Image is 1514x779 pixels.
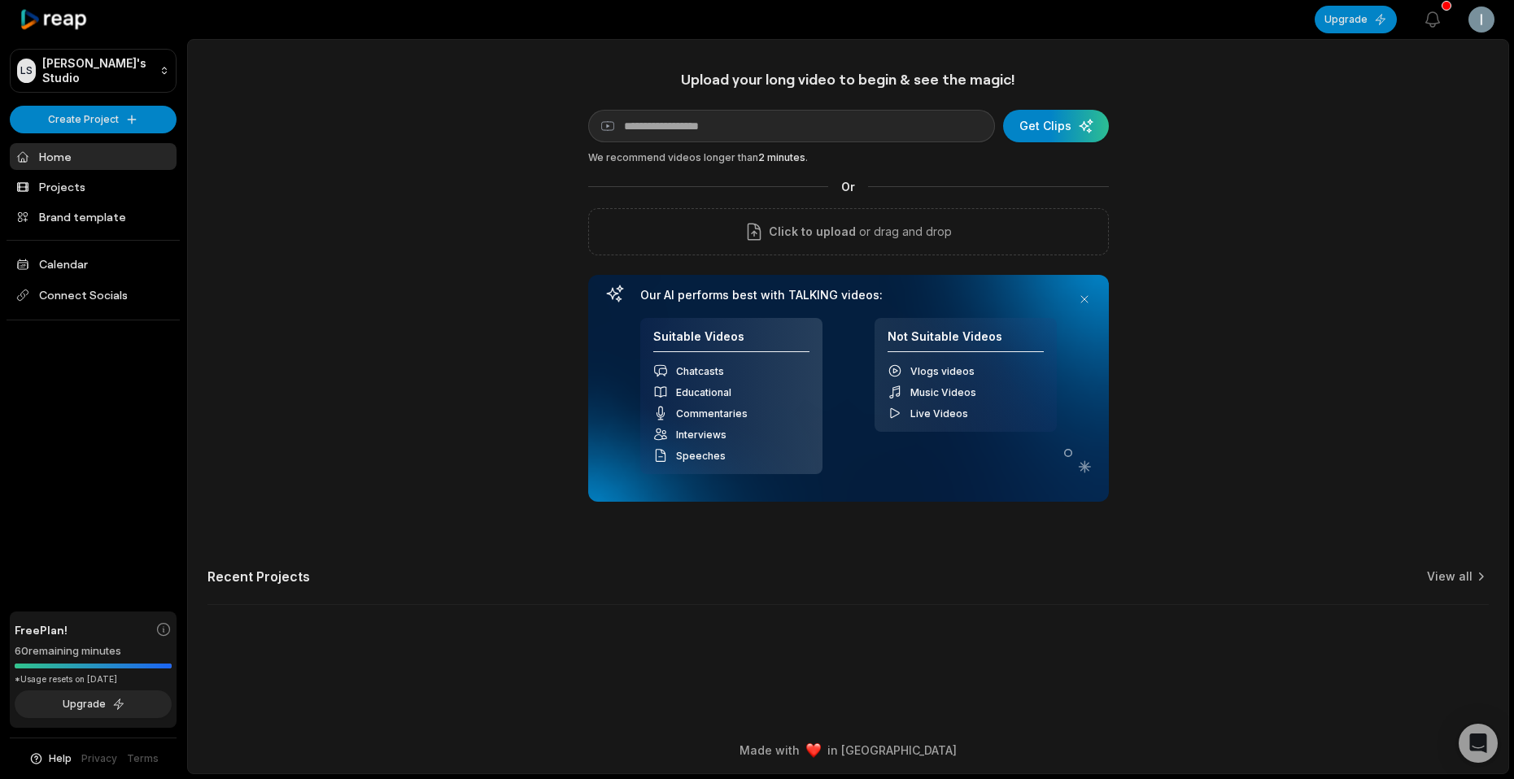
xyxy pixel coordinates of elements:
div: Open Intercom Messenger [1459,724,1498,763]
h4: Suitable Videos [653,329,809,353]
span: Click to upload [769,222,856,242]
span: Commentaries [676,407,748,420]
button: Create Project [10,106,177,133]
div: *Usage resets on [DATE] [15,673,172,685]
span: Connect Socials [10,281,177,310]
div: 60 remaining minutes [15,643,172,659]
span: 2 minutes [758,151,805,163]
span: Or [828,178,868,195]
a: View all [1427,568,1473,585]
button: Help [28,751,72,766]
span: Music Videos [910,386,976,398]
span: Free Plan! [15,621,68,638]
p: or drag and drop [856,222,952,242]
a: Privacy [81,751,117,766]
span: Help [49,751,72,766]
div: Made with in [GEOGRAPHIC_DATA] [203,742,1494,759]
img: heart emoji [806,743,821,758]
button: Get Clips [1003,110,1109,142]
a: Terms [127,751,159,766]
button: Upgrade [15,690,172,718]
h2: Recent Projects [207,568,310,585]
span: Interviews [676,429,726,441]
a: Brand template [10,203,177,230]
span: Speeches [676,450,726,462]
span: Educational [676,386,731,398]
span: Chatcasts [676,365,724,377]
h3: Our AI performs best with TALKING videos: [640,288,1057,302]
div: LS [17,59,36,83]
h1: Upload your long video to begin & see the magic! [588,70,1109,89]
h4: Not Suitable Videos [888,329,1044,353]
span: Live Videos [910,407,968,420]
p: [PERSON_NAME]'s Studio [42,56,153,85]
a: Home [10,143,177,170]
div: We recommend videos longer than . [588,150,1109,165]
button: Upgrade [1315,6,1397,33]
a: Projects [10,173,177,200]
a: Calendar [10,250,177,277]
span: Vlogs videos [910,365,975,377]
